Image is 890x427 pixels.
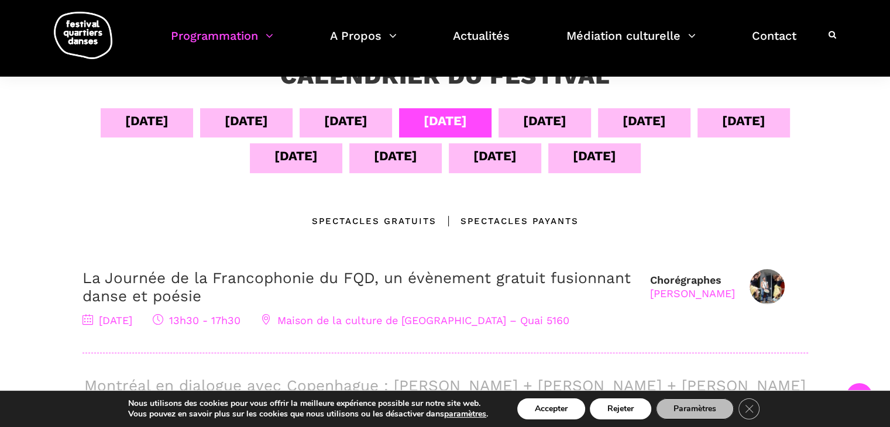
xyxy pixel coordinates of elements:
div: [DATE] [324,111,367,131]
a: Actualités [453,26,510,60]
div: [DATE] [623,111,666,131]
span: Maison de la culture de [GEOGRAPHIC_DATA] – Quai 5160 [261,314,569,326]
button: Paramètres [656,398,734,419]
div: Spectacles gratuits [312,214,437,228]
div: Spectacles Payants [437,214,579,228]
img: DSC_1211TaafeFanga2017 [750,269,785,304]
img: logo-fqd-med [54,12,112,59]
a: Contact [752,26,796,60]
h3: Montréal en dialogue avec Copenhague : [PERSON_NAME] + [PERSON_NAME] + [PERSON_NAME] Danse [83,377,808,413]
a: Médiation culturelle [566,26,696,60]
button: Accepter [517,398,585,419]
div: [DATE] [523,111,566,131]
div: [DATE] [424,111,467,131]
a: A Propos [330,26,397,60]
div: [DATE] [125,111,169,131]
a: La Journée de la Francophonie du FQD, un évènement gratuit fusionnant danse et poésie [83,269,631,305]
div: [PERSON_NAME] [650,287,735,300]
span: 13h30 - 17h30 [153,314,240,326]
p: Vous pouvez en savoir plus sur les cookies que nous utilisons ou les désactiver dans . [128,409,488,419]
div: [DATE] [473,146,517,166]
div: [DATE] [225,111,268,131]
button: Close GDPR Cookie Banner [738,398,760,419]
span: [DATE] [83,314,132,326]
div: Chorégraphes [650,273,735,301]
div: [DATE] [274,146,318,166]
button: Rejeter [590,398,651,419]
div: [DATE] [722,111,765,131]
a: Programmation [171,26,273,60]
div: [DATE] [374,146,417,166]
p: Nous utilisons des cookies pour vous offrir la meilleure expérience possible sur notre site web. [128,398,488,409]
button: paramètres [444,409,486,419]
div: [DATE] [573,146,616,166]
